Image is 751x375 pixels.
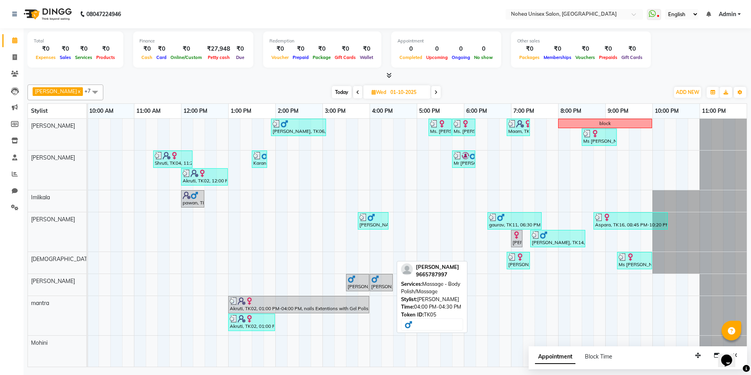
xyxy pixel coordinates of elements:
[370,89,388,95] span: Wed
[154,44,169,53] div: ₹0
[573,44,597,53] div: ₹0
[58,44,73,53] div: ₹0
[450,55,472,60] span: Ongoing
[169,44,204,53] div: ₹0
[719,10,736,18] span: Admin
[424,55,450,60] span: Upcoming
[370,275,392,290] div: [PERSON_NAME], TK05, 04:00 PM-04:30 PM, Massage - Body Polish/Massage
[234,55,246,60] span: Due
[154,152,192,167] div: Shruti, TK04, 11:25 AM-12:15 PM, Men Hair - Prince Haircut (Below12)
[134,105,163,117] a: 11:00 AM
[139,44,154,53] div: ₹0
[58,55,73,60] span: Sales
[272,120,325,135] div: [PERSON_NAME], TK06, 01:55 PM-03:05 PM, Men Hair - [DEMOGRAPHIC_DATA] Haircut ([PERSON_NAME]),Men...
[401,296,417,302] span: Stylist:
[718,344,743,367] iframe: chat widget
[86,3,121,25] b: 08047224946
[585,353,612,360] span: Block Time
[269,44,291,53] div: ₹0
[429,120,451,135] div: Ms. [PERSON_NAME], TK09, 05:15 PM-05:45 PM, Massage - Head Massage
[676,89,699,95] span: ADD NEW
[472,55,495,60] span: No show
[507,120,529,135] div: Maam, TK12, 06:55 PM-07:25 PM, Women Hair - Princess Haircut (Below12)
[597,55,619,60] span: Prepaids
[653,105,681,117] a: 10:00 PM
[619,55,645,60] span: Gift Cards
[206,55,232,60] span: Petty cash
[559,105,583,117] a: 8:00 PM
[139,38,247,44] div: Finance
[34,44,58,53] div: ₹0
[401,303,463,311] div: 04:00 PM-04:30 PM
[332,86,352,98] span: Today
[358,44,375,53] div: ₹0
[450,44,472,53] div: 0
[34,55,58,60] span: Expenses
[618,253,651,268] div: Ms [PERSON_NAME], TK15, 09:15 PM-10:00 PM, Mani-Pedi - Regular Pedicure
[253,152,266,167] div: Karan, TK03, 01:30 PM-01:50 PM, Haircut only (Without Wash)
[517,38,645,44] div: Other sales
[401,311,424,318] span: Token ID:
[517,55,542,60] span: Packages
[606,105,630,117] a: 9:00 PM
[599,120,611,127] div: block
[31,194,50,201] span: Imlikala
[34,38,117,44] div: Total
[397,55,424,60] span: Completed
[401,303,414,310] span: Time:
[154,55,169,60] span: Card
[401,311,463,319] div: TK05
[397,44,424,53] div: 0
[416,264,459,270] span: [PERSON_NAME]
[84,88,97,94] span: +7
[20,3,74,25] img: logo
[291,44,311,53] div: ₹0
[674,87,701,98] button: ADD NEW
[182,191,203,206] div: pawan, TK01, 12:00 PM-12:30 PM, Massage - Body Polish/Massage
[417,105,442,117] a: 5:00 PM
[87,105,115,117] a: 10:00 AM
[269,55,291,60] span: Voucher
[311,55,333,60] span: Package
[453,152,474,167] div: Mr [PERSON_NAME], TK10, 05:45 PM-06:15 PM, Men Hair - [PERSON_NAME] / Shave
[347,275,368,290] div: [PERSON_NAME], TK05, 03:30 PM-04:00 PM, Massage - Body Polish/Massage
[333,44,358,53] div: ₹0
[359,213,388,228] div: [PERSON_NAME], TK07, 03:45 PM-04:25 PM, Men Hair - [DEMOGRAPHIC_DATA] Haircut ([PERSON_NAME])
[35,88,77,94] span: [PERSON_NAME]
[73,55,94,60] span: Services
[370,105,395,117] a: 4:00 PM
[94,44,117,53] div: ₹0
[401,281,422,287] span: Services:
[94,55,117,60] span: Products
[31,107,48,114] span: Stylist
[229,297,368,312] div: Akruti, TK02, 01:00 PM-04:00 PM, nails Extentions with Gel Polish
[397,38,495,44] div: Appointment
[31,339,48,346] span: Mohini
[291,55,311,60] span: Prepaid
[594,213,667,228] div: Aspara, TK16, 08:45 PM-10:20 PM, Women Hair - Inoa touchup,Women Hair - [DEMOGRAPHIC_DATA] Haircu...
[77,88,81,94] a: x
[416,271,459,279] div: 9665787997
[511,105,536,117] a: 7:00 PM
[453,120,474,135] div: Ms. [PERSON_NAME], TK09, 05:45 PM-06:15 PM, Women Hair - Shampoo and conditioning
[182,169,227,184] div: Akruti, TK02, 12:00 PM-01:00 PM, Women Hair - Haircut SR Stylist
[233,44,247,53] div: ₹0
[573,55,597,60] span: Vouchers
[388,86,427,98] input: 2025-10-01
[512,231,522,246] div: [PERSON_NAME], TK08, 07:00 PM-07:15 PM, Women Hair - Haircut SR Stylist
[276,105,300,117] a: 2:00 PM
[333,55,358,60] span: Gift Cards
[424,44,450,53] div: 0
[73,44,94,53] div: ₹0
[507,253,529,268] div: [PERSON_NAME], TK13, 06:55 PM-07:25 PM, Women Hair - Shampoo and conditioning
[464,105,489,117] a: 6:00 PM
[31,278,75,285] span: [PERSON_NAME]
[531,231,584,246] div: [PERSON_NAME], TK14, 07:25 PM-08:35 PM, Men Hair - [DEMOGRAPHIC_DATA] Haircut ([PERSON_NAME]),Men...
[31,300,49,307] span: mantra
[517,44,542,53] div: ₹0
[311,44,333,53] div: ₹0
[619,44,645,53] div: ₹0
[204,44,233,53] div: ₹27,948
[31,256,92,263] span: [DEMOGRAPHIC_DATA]
[139,55,154,60] span: Cash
